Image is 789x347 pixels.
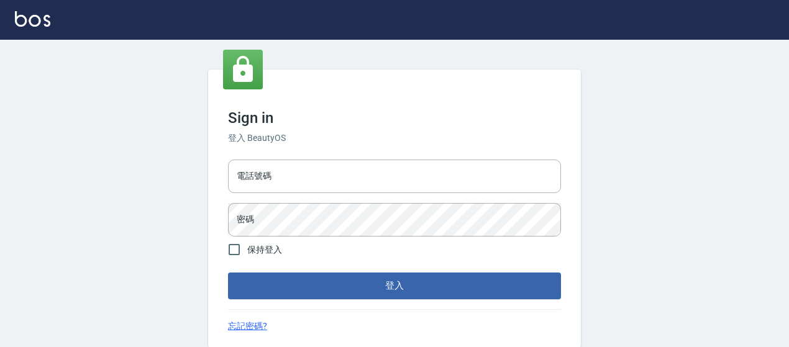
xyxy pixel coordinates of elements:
[228,109,561,127] h3: Sign in
[228,320,267,333] a: 忘記密碼?
[247,243,282,256] span: 保持登入
[228,273,561,299] button: 登入
[228,132,561,145] h6: 登入 BeautyOS
[15,11,50,27] img: Logo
